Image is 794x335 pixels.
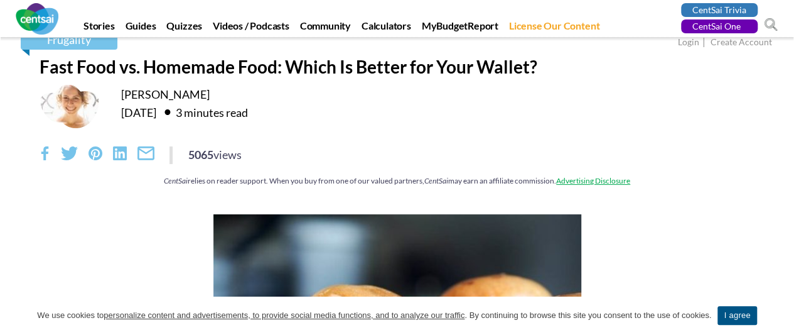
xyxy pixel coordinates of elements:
em: CentSai [164,176,188,185]
a: Guides [121,19,161,37]
a: Calculators [357,19,416,37]
span: We use cookies to . By continuing to browse this site you consent to the use of cookies. [37,309,711,322]
em: CentSai [424,176,448,185]
span: | [701,35,709,50]
a: Videos / Podcasts [208,19,294,37]
a: MyBudgetReport [417,19,503,37]
a: Advertising Disclosure [556,176,630,185]
a: I agree [772,309,785,322]
div: relies on reader support. When you buy from one of our valued partners, may earn an affiliate com... [40,175,755,186]
a: Create Account [711,36,772,50]
img: CentSai [16,3,58,35]
u: personalize content and advertisements, to provide social media functions, and to analyze our tra... [104,310,464,320]
div: 3 minutes read [158,102,248,122]
a: Stories [79,19,119,37]
a: I agree [717,306,756,325]
time: [DATE] [121,106,156,119]
span: views [213,148,242,162]
a: Login [678,36,699,50]
a: Quizzes [162,19,207,37]
a: [PERSON_NAME] [121,87,210,101]
a: Community [296,19,355,37]
a: License Our Content [505,19,604,37]
h1: Fast Food vs. Homemade Food: Which Is Better for Your Wallet? [40,56,755,77]
div: 5065 [188,146,242,163]
a: CentSai One [681,19,758,33]
a: CentSai Trivia [681,3,758,17]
